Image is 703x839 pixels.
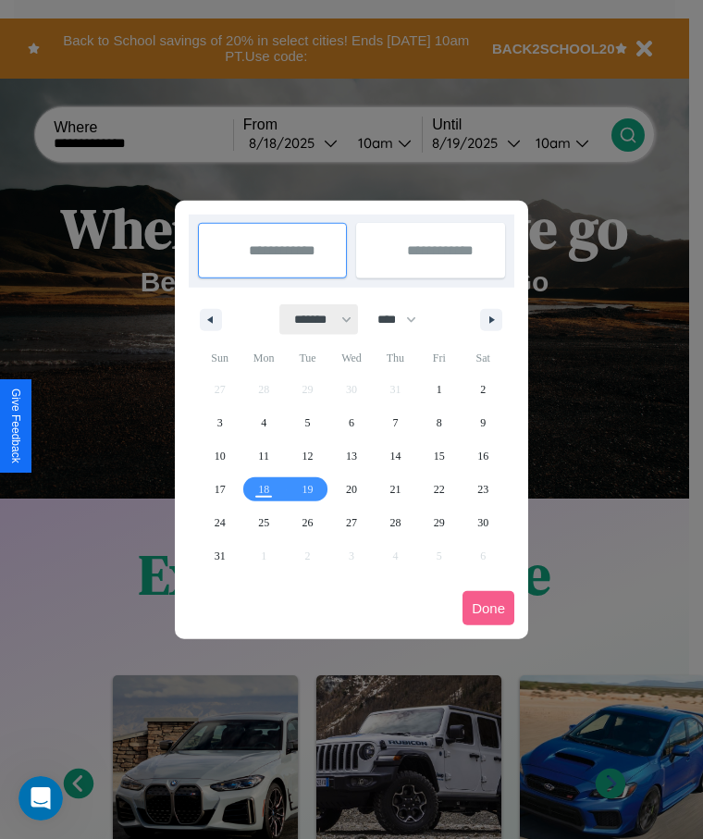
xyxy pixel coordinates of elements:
span: 6 [349,406,354,439]
span: 16 [477,439,488,473]
span: Thu [374,343,417,373]
span: Fri [417,343,461,373]
span: 5 [305,406,311,439]
span: 2 [480,373,486,406]
span: 22 [434,473,445,506]
button: 18 [241,473,285,506]
button: 30 [462,506,505,539]
button: 31 [198,539,241,573]
button: 26 [286,506,329,539]
button: 7 [374,406,417,439]
button: 14 [374,439,417,473]
button: 28 [374,506,417,539]
span: Sun [198,343,241,373]
button: 12 [286,439,329,473]
span: 7 [392,406,398,439]
span: 12 [302,439,314,473]
span: 4 [261,406,266,439]
button: 8 [417,406,461,439]
span: Mon [241,343,285,373]
button: 11 [241,439,285,473]
span: 23 [477,473,488,506]
span: 11 [258,439,269,473]
button: Done [462,591,514,625]
span: 28 [389,506,401,539]
button: 1 [417,373,461,406]
button: 27 [329,506,373,539]
span: 14 [389,439,401,473]
span: 29 [434,506,445,539]
button: 19 [286,473,329,506]
button: 3 [198,406,241,439]
button: 21 [374,473,417,506]
button: 13 [329,439,373,473]
button: 29 [417,506,461,539]
button: 23 [462,473,505,506]
button: 20 [329,473,373,506]
span: 24 [215,506,226,539]
span: 17 [215,473,226,506]
span: 25 [258,506,269,539]
button: 5 [286,406,329,439]
span: Wed [329,343,373,373]
div: Give Feedback [9,389,22,463]
span: Tue [286,343,329,373]
button: 25 [241,506,285,539]
button: 15 [417,439,461,473]
button: 24 [198,506,241,539]
span: 26 [302,506,314,539]
span: 1 [437,373,442,406]
span: 13 [346,439,357,473]
span: 15 [434,439,445,473]
button: 4 [241,406,285,439]
button: 9 [462,406,505,439]
span: 19 [302,473,314,506]
button: 2 [462,373,505,406]
span: 9 [480,406,486,439]
span: 27 [346,506,357,539]
button: 22 [417,473,461,506]
span: 10 [215,439,226,473]
span: 20 [346,473,357,506]
span: 30 [477,506,488,539]
span: Sat [462,343,505,373]
span: 8 [437,406,442,439]
span: 3 [217,406,223,439]
span: 18 [258,473,269,506]
iframe: Intercom live chat [18,776,63,820]
span: 21 [389,473,401,506]
button: 17 [198,473,241,506]
button: 6 [329,406,373,439]
button: 16 [462,439,505,473]
span: 31 [215,539,226,573]
button: 10 [198,439,241,473]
